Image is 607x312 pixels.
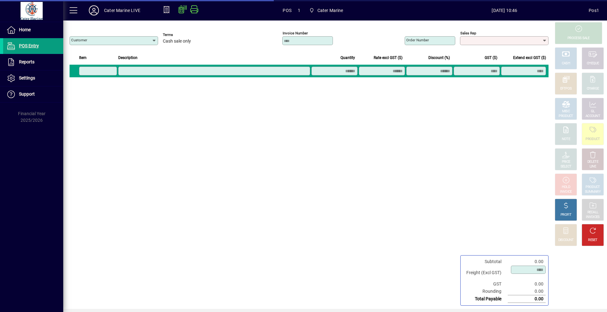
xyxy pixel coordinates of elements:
span: Rate excl GST ($) [374,54,402,61]
div: ACCOUNT [586,114,600,119]
div: PRICE [562,160,570,164]
mat-label: Invoice number [283,31,308,35]
div: SELECT [561,164,572,169]
span: Reports [19,59,34,64]
td: Subtotal [463,258,508,265]
td: Total Payable [463,295,508,303]
div: NOTE [562,137,570,142]
a: Reports [3,54,63,70]
div: Cater Marine LIVE [104,5,140,15]
span: Extend excl GST ($) [513,54,546,61]
div: PRODUCT [586,185,600,190]
div: CASH [562,61,570,66]
span: Terms [163,33,201,37]
span: Settings [19,75,35,80]
td: 0.00 [508,280,546,288]
div: DELETE [587,160,598,164]
div: HOLD [562,185,570,190]
span: POS Entry [19,43,39,48]
mat-label: Order number [406,38,429,42]
div: CHARGE [587,86,599,91]
div: GL [591,109,595,114]
mat-label: Customer [71,38,87,42]
span: Item [79,54,87,61]
div: PRODUCT [559,114,573,119]
span: Cater Marine [307,5,346,16]
div: PROFIT [561,213,571,217]
span: Cater Marine [317,5,343,15]
span: Quantity [340,54,355,61]
div: SUMMARY [585,190,601,194]
div: INVOICE [560,190,572,194]
div: DISCOUNT [558,238,573,243]
div: RECALL [587,210,598,215]
button: Profile [84,5,104,16]
td: GST [463,280,508,288]
span: Discount (%) [428,54,450,61]
span: Description [118,54,138,61]
td: Freight (Excl GST) [463,265,508,280]
div: Pos1 [589,5,599,15]
span: Support [19,91,35,97]
mat-label: Sales rep [460,31,476,35]
td: 0.00 [508,295,546,303]
div: CHEQUE [587,61,599,66]
div: LINE [590,164,596,169]
div: INVOICES [586,215,599,220]
div: MISC [562,109,570,114]
div: PRODUCT [586,137,600,142]
span: POS [283,5,291,15]
div: EFTPOS [560,86,572,91]
span: GST ($) [485,54,497,61]
span: Cash sale only [163,39,191,44]
span: [DATE] 10:46 [420,5,589,15]
div: RESET [588,238,598,243]
td: Rounding [463,288,508,295]
span: 1 [298,5,300,15]
td: 0.00 [508,288,546,295]
div: PROCESS SALE [567,36,590,41]
a: Support [3,86,63,102]
a: Settings [3,70,63,86]
span: Home [19,27,31,32]
a: Home [3,22,63,38]
td: 0.00 [508,258,546,265]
